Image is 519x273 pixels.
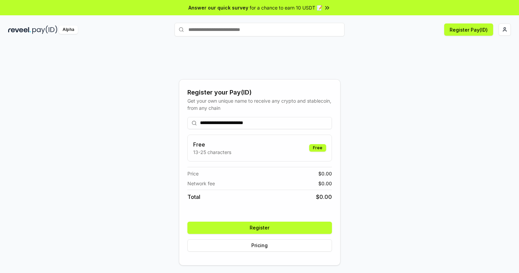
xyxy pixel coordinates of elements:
[309,144,326,152] div: Free
[316,193,332,201] span: $ 0.00
[59,25,78,34] div: Alpha
[318,170,332,177] span: $ 0.00
[32,25,57,34] img: pay_id
[444,23,493,36] button: Register Pay(ID)
[250,4,322,11] span: for a chance to earn 10 USDT 📝
[188,4,248,11] span: Answer our quick survey
[187,88,332,97] div: Register your Pay(ID)
[187,239,332,252] button: Pricing
[318,180,332,187] span: $ 0.00
[187,180,215,187] span: Network fee
[8,25,31,34] img: reveel_dark
[187,193,200,201] span: Total
[193,140,231,149] h3: Free
[193,149,231,156] p: 13-25 characters
[187,97,332,112] div: Get your own unique name to receive any crypto and stablecoin, from any chain
[187,222,332,234] button: Register
[187,170,199,177] span: Price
